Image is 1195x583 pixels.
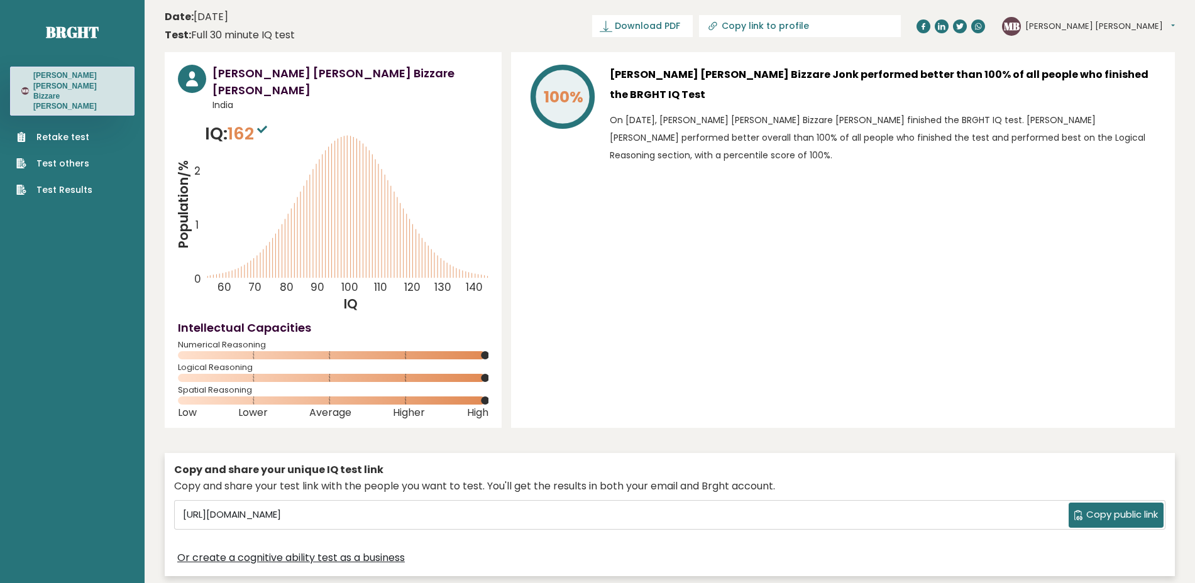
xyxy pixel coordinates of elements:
[218,279,231,294] tspan: 60
[178,342,488,347] span: Numerical Reasoning
[177,550,405,565] a: Or create a cognitive ability test as a business
[615,19,680,33] span: Download PDF
[434,279,451,294] tspan: 130
[544,86,583,108] tspan: 100%
[178,365,488,370] span: Logical Reasoning
[33,70,123,111] h3: [PERSON_NAME] [PERSON_NAME] Bizzare [PERSON_NAME]
[178,388,488,393] span: Spatial Reasoning
[1086,508,1158,522] span: Copy public link
[280,279,294,294] tspan: 80
[205,121,270,146] p: IQ:
[248,279,262,294] tspan: 70
[194,271,201,286] tspan: 0
[610,111,1162,164] p: On [DATE], [PERSON_NAME] [PERSON_NAME] Bizzare [PERSON_NAME] finished the BRGHT IQ test. [PERSON_...
[165,28,295,43] div: Full 30 minute IQ test
[178,410,197,415] span: Low
[16,183,92,197] a: Test Results
[467,410,488,415] span: High
[309,410,351,415] span: Average
[341,279,358,294] tspan: 100
[310,279,324,294] tspan: 90
[212,99,488,112] span: India
[174,462,1165,477] div: Copy and share your unique IQ test link
[228,122,270,145] span: 162
[592,15,693,37] a: Download PDF
[165,9,194,24] b: Date:
[1069,503,1164,528] button: Copy public link
[610,65,1162,105] h3: [PERSON_NAME] [PERSON_NAME] Bizzare Jonk performed better than 100% of all people who finished th...
[194,163,201,178] tspan: 2
[174,479,1165,494] div: Copy and share your test link with the people you want to test. You'll get the results in both yo...
[466,279,483,294] tspan: 140
[393,410,425,415] span: Higher
[165,28,191,42] b: Test:
[22,88,29,94] text: MB
[212,65,488,99] h3: [PERSON_NAME] [PERSON_NAME] Bizzare [PERSON_NAME]
[165,9,228,25] time: [DATE]
[1004,18,1020,33] text: MB
[344,295,358,313] tspan: IQ
[16,131,92,144] a: Retake test
[373,279,387,294] tspan: 110
[16,157,92,170] a: Test others
[46,22,99,42] a: Brght
[195,217,199,232] tspan: 1
[175,160,192,248] tspan: Population/%
[404,279,420,294] tspan: 120
[238,410,268,415] span: Lower
[178,319,488,336] h4: Intellectual Capacities
[1025,20,1175,33] button: [PERSON_NAME] [PERSON_NAME]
